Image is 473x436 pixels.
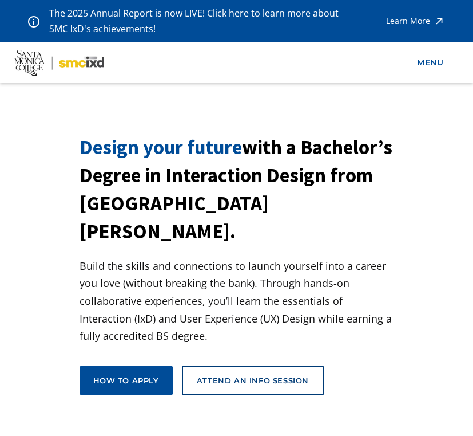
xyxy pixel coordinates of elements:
div: Learn More [386,17,430,25]
a: Learn More [386,6,445,37]
img: Santa Monica College - SMC IxD logo [14,50,104,76]
h1: with a Bachelor’s Degree in Interaction Design from [GEOGRAPHIC_DATA][PERSON_NAME]. [80,133,394,246]
p: Build the skills and connections to launch yourself into a career you love (without breaking the ... [80,257,394,345]
a: How to apply [80,366,173,395]
div: Attend an Info Session [197,375,309,386]
img: icon - information - alert [28,15,39,28]
img: icon - arrow - alert [434,6,445,37]
span: Design your future [80,135,242,160]
a: Attend an Info Session [182,366,324,395]
a: menu [411,52,449,73]
p: The 2025 Annual Report is now LIVE! Click here to learn more about SMC IxD's achievements! [49,6,343,37]
div: How to apply [93,375,159,386]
